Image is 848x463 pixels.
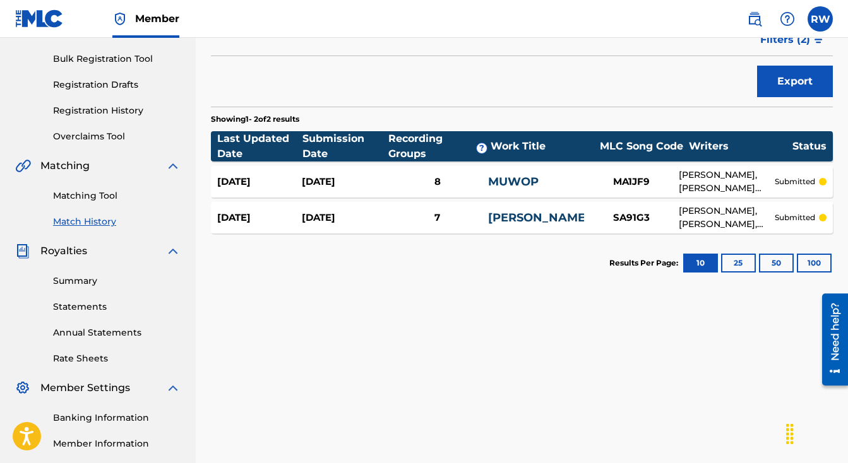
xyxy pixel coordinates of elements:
[15,243,30,259] img: Royalties
[211,114,299,125] p: Showing 1 - 2 of 2 results
[689,139,792,154] div: Writers
[753,24,833,56] button: Filters (2)
[15,9,64,28] img: MLC Logo
[302,175,386,189] div: [DATE]
[757,66,833,97] button: Export
[813,36,824,44] img: filter
[217,131,302,161] div: Last Updated Date
[53,274,181,288] a: Summary
[165,380,181,396] img: expand
[594,139,689,154] div: MLC Song Code
[721,254,756,273] button: 25
[15,158,31,173] img: Matching
[53,52,181,66] a: Bulk Registration Tool
[40,158,90,173] span: Matching
[386,175,488,189] div: 8
[780,415,800,453] div: Drag
[40,380,130,396] span: Member Settings
[165,243,181,259] img: expand
[217,175,302,189] div: [DATE]
[53,189,181,202] a: Matching Tool
[775,212,815,223] p: submitted
[760,32,810,47] span: Filters ( 2 )
[679,168,775,195] div: [PERSON_NAME], [PERSON_NAME] [PERSON_NAME] [PERSON_NAME] SESSION, [PERSON_NAME], [PERSON_NAME]
[477,143,487,153] span: ?
[780,11,795,26] img: help
[217,211,302,225] div: [DATE]
[135,11,179,26] span: Member
[609,257,681,269] p: Results Per Page:
[53,215,181,228] a: Match History
[53,411,181,425] a: Banking Information
[759,254,794,273] button: 50
[742,6,767,32] a: Public Search
[584,175,679,189] div: MA1JF9
[53,104,181,117] a: Registration History
[808,6,833,32] div: User Menu
[747,11,762,26] img: search
[165,158,181,173] img: expand
[53,437,181,450] a: Member Information
[797,254,832,273] button: 100
[302,131,388,161] div: Submission Date
[775,6,800,32] div: Help
[53,326,181,339] a: Annual Statements
[488,175,539,189] a: MUWOP
[53,130,181,143] a: Overclaims Tool
[584,211,679,225] div: SA91G3
[53,300,181,314] a: Statements
[775,176,815,187] p: submitted
[15,380,30,396] img: Member Settings
[813,289,848,390] iframe: Resource Center
[488,211,590,225] a: [PERSON_NAME]
[40,243,87,259] span: Royalties
[53,78,181,91] a: Registration Drafts
[792,139,827,154] div: Status
[302,211,386,225] div: [DATE]
[679,204,775,231] div: [PERSON_NAME], [PERSON_NAME], [PERSON_NAME] [PERSON_NAME]
[491,139,594,154] div: Work Title
[53,352,181,365] a: Rate Sheets
[386,211,488,225] div: 7
[683,254,718,273] button: 10
[112,11,128,26] img: Top Rightsholder
[388,131,491,161] div: Recording Groups
[785,402,848,463] iframe: Chat Widget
